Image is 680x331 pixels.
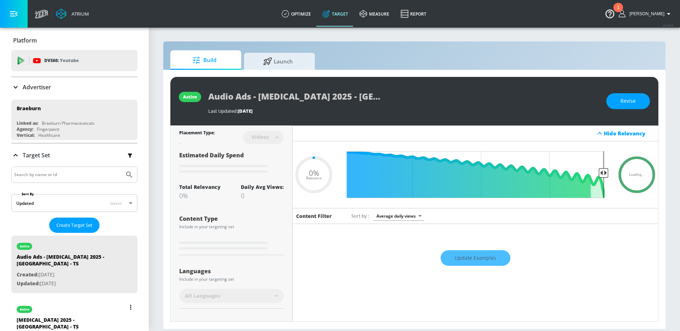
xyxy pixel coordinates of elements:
[17,120,38,126] div: Linked as:
[238,108,253,114] span: [DATE]
[20,308,29,311] div: active
[179,216,284,221] div: Content Type
[309,169,319,176] span: 0%
[241,184,284,190] div: Daily Avg Views:
[17,280,40,287] span: Updated:
[11,50,137,71] div: DV360: Youtube
[342,151,608,198] input: Final Threshold
[248,134,272,140] div: Videos
[241,191,284,200] div: 0
[177,52,231,69] span: Build
[17,279,116,288] p: [DATE]
[60,57,79,64] p: Youtube
[20,245,29,248] div: active
[179,184,221,190] div: Total Relevancy
[351,213,369,219] span: Sort by
[14,170,121,179] input: Search by name or Id
[276,1,317,27] a: optimize
[251,53,305,70] span: Launch
[600,4,620,23] button: Open Resource Center, 1 new notification
[185,292,220,299] span: All Languages
[23,83,51,91] p: Advertiser
[620,97,636,106] span: Revise
[17,253,116,270] div: Audio Ads - [MEDICAL_DATA] 2025 - [GEOGRAPHIC_DATA] - TS
[604,130,654,137] div: Hide Relevancy
[49,218,100,233] button: Create Target Set
[373,211,424,221] div: Average daily views
[317,1,354,27] a: Target
[17,271,39,278] span: Created:
[179,225,284,229] div: Include in your targeting set
[11,236,137,293] div: activeAudio Ads - [MEDICAL_DATA] 2025 - [GEOGRAPHIC_DATA] - TSCreated:[DATE]Updated:[DATE]
[627,11,664,16] span: login as: anthony.rios@zefr.com
[183,94,197,100] div: active
[16,200,34,206] div: Updated
[11,100,137,140] div: BraeburnLinked as:Braeburn PharmaceuticalsAgency:FingerpaintVertical:Healthcare
[17,270,116,279] p: [DATE]
[293,125,658,141] div: Hide Relevancy
[110,200,122,206] span: latest
[306,176,322,180] span: Relevance
[44,57,79,64] p: DV360:
[617,7,619,17] div: 1
[42,120,95,126] div: Braeburn Pharmaceuticals
[663,23,673,27] span: v 4.25.4
[11,144,137,167] div: Target Set
[296,213,332,219] h6: Content Filter
[17,132,35,138] div: Vertical:
[619,10,673,18] button: [PERSON_NAME]
[354,1,395,27] a: measure
[23,151,50,159] p: Target Set
[179,151,244,159] span: Estimated Daily Spend
[13,37,37,44] p: Platform
[11,30,137,50] div: Platform
[56,9,89,19] a: Atrium
[20,192,35,196] label: Sort By
[37,126,59,132] div: Fingerpaint
[11,77,137,97] div: Advertiser
[179,277,284,281] div: Include in your targeting set
[179,268,284,274] div: Languages
[38,132,60,138] div: Healthcare
[395,1,432,27] a: Report
[629,173,645,176] span: Loading...
[69,11,89,17] div: Atrium
[17,105,41,112] div: Braeburn
[179,191,221,200] div: 0%
[179,151,284,175] div: Estimated Daily Spend
[179,130,215,137] div: Placement Type:
[56,221,92,229] span: Create Target Set
[17,126,33,132] div: Agency:
[179,289,284,303] div: All Languages
[606,93,650,109] button: Revise
[208,108,599,114] div: Last Updated:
